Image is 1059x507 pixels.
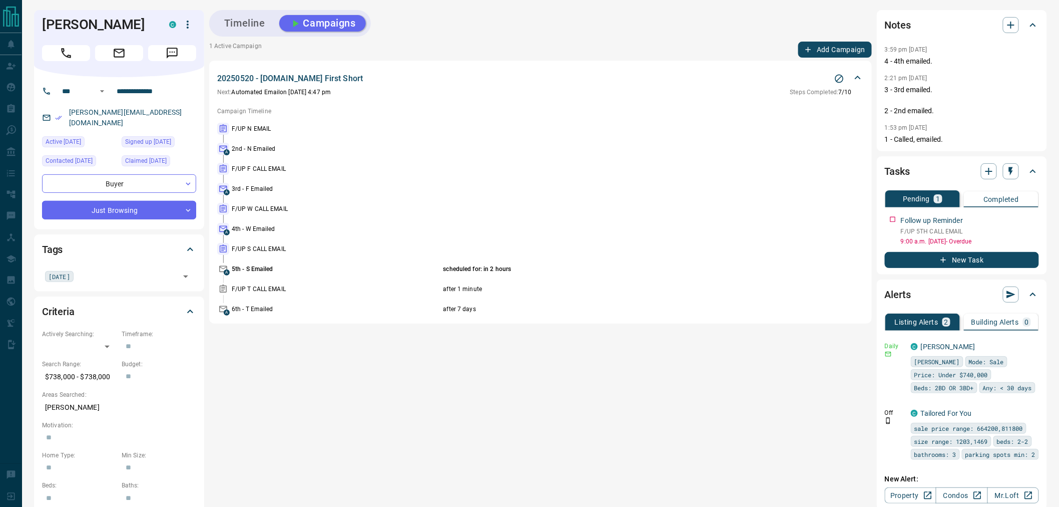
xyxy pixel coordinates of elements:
[232,224,441,233] p: 4th - W Emailed
[42,136,117,150] div: Sun Sep 07 2025
[46,156,93,166] span: Contacted [DATE]
[936,195,940,202] p: 1
[911,343,918,350] div: condos.ca
[224,149,230,155] span: A
[232,244,441,253] p: F/UP S CALL EMAIL
[885,124,927,131] p: 1:53 pm [DATE]
[122,451,196,460] p: Min Size:
[42,451,117,460] p: Home Type:
[217,71,864,99] div: 20250520 - [DOMAIN_NAME] First ShortStop CampaignNext:Automated Emailon [DATE] 4:47 pmSteps Compl...
[832,71,847,86] button: Stop Campaign
[885,487,936,503] a: Property
[214,15,275,32] button: Timeline
[122,360,196,369] p: Budget:
[217,89,232,96] span: Next:
[42,360,117,369] p: Search Range:
[885,134,1039,145] p: 1 - Called, emailed.
[901,227,1039,236] p: F/UP 5TH CALL EMAIL
[217,88,331,97] p: Automated Email on [DATE] 4:47 pm
[885,351,892,358] svg: Email
[224,270,230,276] span: A
[901,215,963,226] p: Follow up Reminder
[122,330,196,339] p: Timeframe:
[885,283,1039,307] div: Alerts
[885,342,905,351] p: Daily
[1025,319,1029,326] p: 0
[217,73,363,85] p: 20250520 - [DOMAIN_NAME] First Short
[911,410,918,417] div: condos.ca
[443,265,792,274] p: scheduled for: in 2 hours
[42,174,196,193] div: Buyer
[148,45,196,61] span: Message
[885,408,905,417] p: Off
[936,487,987,503] a: Condos
[885,417,892,424] svg: Push Notification Only
[232,305,441,314] p: 6th - T Emailed
[232,204,441,213] p: F/UP W CALL EMAIL
[122,136,196,150] div: Sun Aug 31 2025
[125,156,167,166] span: Claimed [DATE]
[42,390,196,399] p: Areas Searched:
[944,319,948,326] p: 2
[42,155,117,169] div: Sun Aug 31 2025
[42,300,196,324] div: Criteria
[179,270,193,284] button: Open
[885,252,1039,268] button: New Task
[42,330,117,339] p: Actively Searching:
[885,56,1039,67] p: 4 - 4th emailed.
[279,15,366,32] button: Campaigns
[971,319,1019,326] p: Building Alerts
[921,409,972,417] a: Tailored For You
[49,272,70,282] span: [DATE]
[46,137,81,147] span: Active [DATE]
[885,46,927,53] p: 3:59 pm [DATE]
[224,229,230,235] span: A
[885,75,927,82] p: 2:21 pm [DATE]
[217,107,864,116] p: Campaign Timeline
[209,42,262,58] p: 1 Active Campaign
[122,481,196,490] p: Baths:
[232,144,441,153] p: 2nd - N Emailed
[443,305,792,314] p: after 7 days
[969,357,1004,367] span: Mode: Sale
[224,310,230,316] span: A
[95,45,143,61] span: Email
[914,370,988,380] span: Price: Under $740,000
[885,13,1039,37] div: Notes
[96,85,108,97] button: Open
[69,108,182,127] a: [PERSON_NAME][EMAIL_ADDRESS][DOMAIN_NAME]
[914,357,960,367] span: [PERSON_NAME]
[987,487,1039,503] a: Mr.Loft
[790,89,839,96] span: Steps Completed:
[42,241,63,258] h2: Tags
[169,21,176,28] div: condos.ca
[914,449,956,459] span: bathrooms: 3
[914,436,988,446] span: size range: 1203,1469
[885,159,1039,183] div: Tasks
[42,304,75,320] h2: Criteria
[914,423,1023,433] span: sale price range: 664200,811800
[983,196,1019,203] p: Completed
[885,163,910,179] h2: Tasks
[885,17,911,33] h2: Notes
[885,85,1039,116] p: 3 - 3rd emailed. 2 - 2nd emailed.
[42,17,154,33] h1: [PERSON_NAME]
[42,481,117,490] p: Beds:
[232,265,441,274] p: 5th - S Emailed
[965,449,1035,459] span: parking spots min: 2
[42,399,196,416] p: [PERSON_NAME]
[42,421,196,430] p: Motivation:
[55,114,62,121] svg: Email Verified
[914,383,974,393] span: Beds: 2BD OR 3BD+
[895,319,938,326] p: Listing Alerts
[921,343,975,351] a: [PERSON_NAME]
[885,287,911,303] h2: Alerts
[232,184,441,193] p: 3rd - F Emailed
[790,88,852,97] p: 7 / 10
[42,369,117,385] p: $738,000 - $738,000
[122,155,196,169] div: Sun Aug 31 2025
[885,474,1039,484] p: New Alert:
[232,124,441,133] p: F/UP N EMAIL
[903,195,930,202] p: Pending
[224,189,230,195] span: A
